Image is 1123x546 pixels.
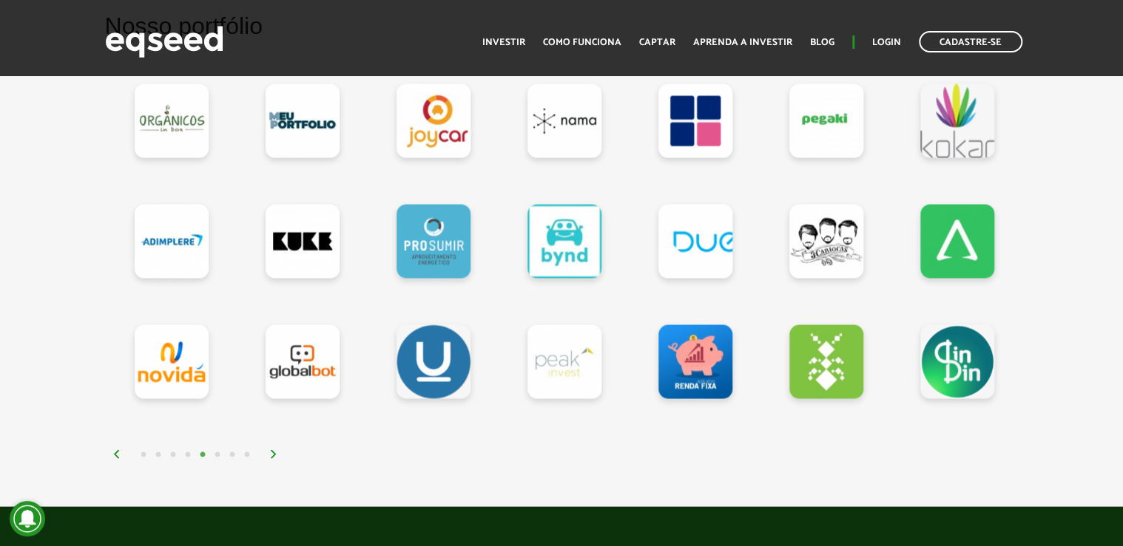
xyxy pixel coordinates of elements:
button: 5 of 4 [195,447,210,462]
a: Joycar [397,83,471,157]
a: DinDin [920,324,994,398]
button: 6 of 4 [210,447,225,462]
a: Adimplere [135,204,209,278]
img: arrow%20right.svg [269,449,278,458]
a: Kokar [920,83,994,157]
a: Orgânicos in Box [135,83,209,157]
a: Cadastre-se [919,31,1022,52]
a: Kuke [266,204,340,278]
a: 3Cariocas [789,204,863,278]
a: Login [872,38,901,47]
a: Captar [639,38,675,47]
button: 1 of 4 [136,447,151,462]
a: Mutual [658,83,732,157]
a: App Renda Fixa [658,324,732,398]
a: PROSUMIR [397,204,471,278]
a: Ulend [397,324,471,398]
img: EqSeed [105,22,223,61]
a: Novidá [135,324,209,398]
img: arrow%20left.svg [112,449,121,458]
a: Pegaki [789,83,863,157]
a: Globalbot [266,324,340,398]
a: Investir [482,38,525,47]
button: 2 of 4 [151,447,166,462]
a: Como funciona [543,38,621,47]
button: 8 of 4 [240,447,254,462]
a: Blog [810,38,834,47]
a: Aprenda a investir [693,38,792,47]
a: Peak Invest [527,324,601,398]
button: 7 of 4 [225,447,240,462]
a: Nama [527,83,601,157]
a: GreenAnt [789,324,863,398]
a: Bynd [527,204,601,278]
a: Allugator [920,204,994,278]
button: 4 of 4 [181,447,195,462]
a: Due Laser [658,204,732,278]
button: 3 of 4 [166,447,181,462]
a: MeuPortfolio [266,83,340,157]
